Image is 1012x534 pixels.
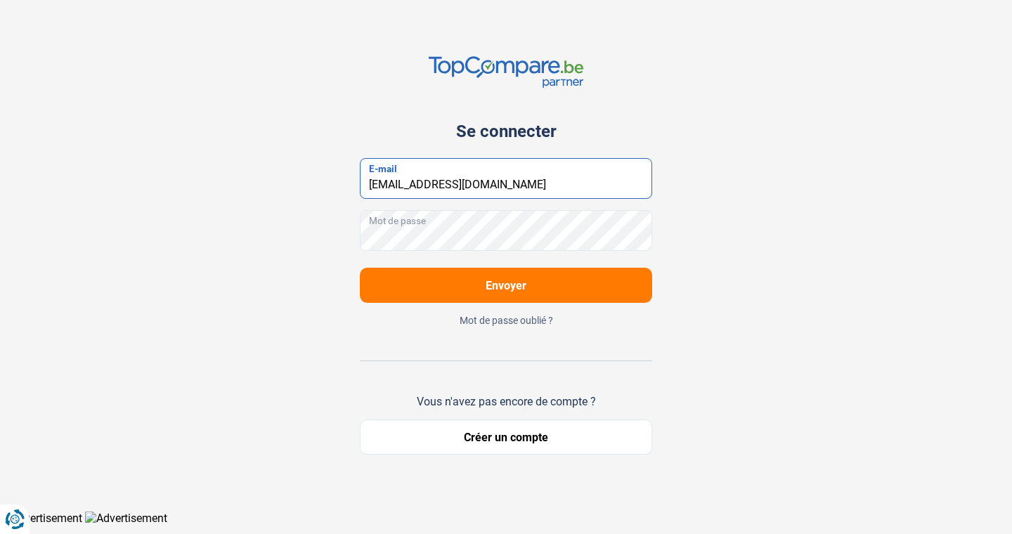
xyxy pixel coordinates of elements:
[360,419,652,455] button: Créer un compte
[360,268,652,303] button: Envoyer
[360,314,652,327] button: Mot de passe oublié ?
[360,395,652,408] div: Vous n'avez pas encore de compte ?
[85,512,167,525] img: Advertisement
[429,56,583,88] img: TopCompare.be
[360,122,652,141] div: Se connecter
[486,279,526,292] span: Envoyer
